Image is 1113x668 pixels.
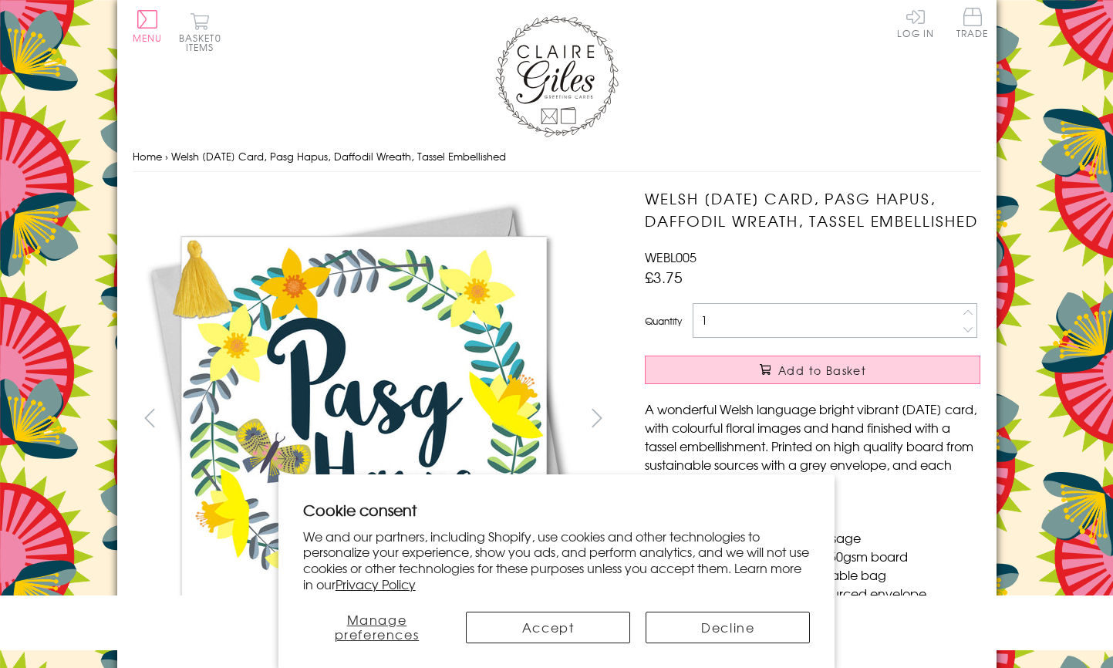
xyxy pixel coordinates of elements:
img: Welsh Easter Card, Pasg Hapus, Daffodil Wreath, Tassel Embellished [614,187,1077,650]
button: Decline [646,612,810,643]
a: Log In [897,8,934,38]
button: Manage preferences [303,612,450,643]
span: › [165,149,168,164]
img: Welsh Easter Card, Pasg Hapus, Daffodil Wreath, Tassel Embellished [132,187,595,650]
label: Quantity [645,314,682,328]
span: 0 items [186,31,221,54]
button: Add to Basket [645,356,980,384]
button: Accept [466,612,630,643]
a: Home [133,149,162,164]
button: Menu [133,10,163,42]
span: Trade [956,8,989,38]
span: Add to Basket [778,363,866,378]
span: Manage preferences [335,610,420,643]
nav: breadcrumbs [133,141,981,173]
button: next [579,400,614,435]
img: Claire Giles Greetings Cards [495,15,619,137]
span: WEBL005 [645,248,696,266]
p: A wonderful Welsh language bright vibrant [DATE] card, with colourful floral images and hand fini... [645,400,980,492]
a: Trade [956,8,989,41]
button: Basket0 items [179,12,221,52]
button: prev [133,400,167,435]
span: £3.75 [645,266,683,288]
span: Menu [133,31,163,45]
span: Welsh [DATE] Card, Pasg Hapus, Daffodil Wreath, Tassel Embellished [171,149,506,164]
h2: Cookie consent [303,499,811,521]
p: We and our partners, including Shopify, use cookies and other technologies to personalize your ex... [303,528,811,592]
a: Privacy Policy [336,575,416,593]
h1: Welsh [DATE] Card, Pasg Hapus, Daffodil Wreath, Tassel Embellished [645,187,980,232]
